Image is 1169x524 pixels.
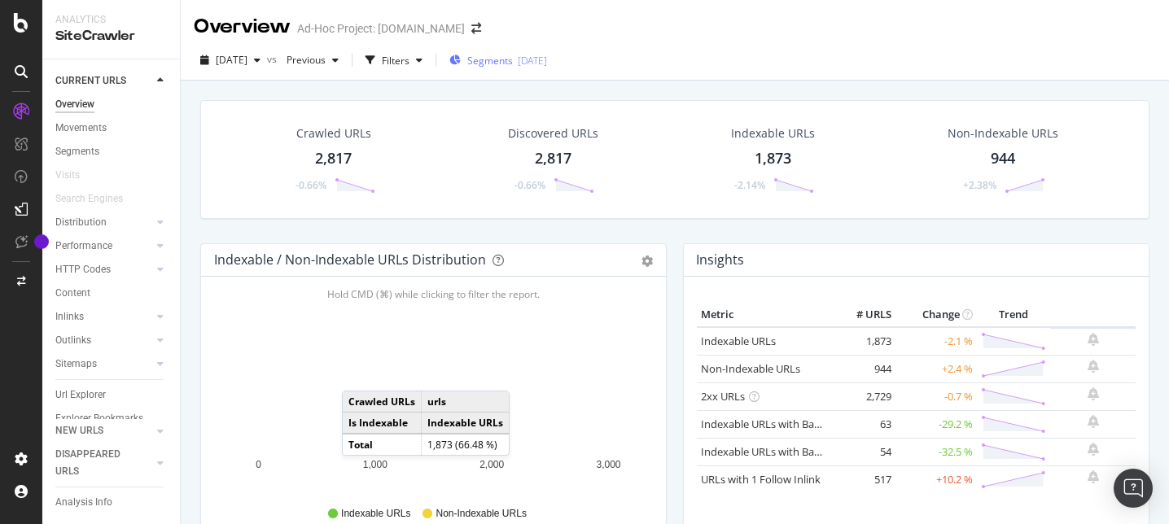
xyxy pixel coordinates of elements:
text: 3,000 [596,459,620,470]
a: Movements [55,120,169,137]
a: Content [55,285,169,302]
a: HTTP Codes [55,261,152,278]
td: Indexable URLs [422,413,510,434]
div: Movements [55,120,107,137]
a: Overview [55,96,169,113]
div: HTTP Codes [55,261,111,278]
div: SiteCrawler [55,27,167,46]
div: Distribution [55,214,107,231]
text: 1,000 [363,459,387,470]
div: [DATE] [518,54,547,68]
td: 54 [830,438,895,465]
th: Metric [697,303,830,327]
div: Crawled URLs [296,125,371,142]
h4: Insights [696,249,744,271]
div: -2.14% [734,178,765,192]
div: Sitemaps [55,356,97,373]
a: Segments [55,143,169,160]
div: +2.38% [963,178,996,192]
td: -32.5 % [895,438,977,465]
span: Indexable URLs [341,507,410,521]
td: 1,873 (66.48 %) [422,434,510,455]
div: DISAPPEARED URLS [55,446,138,480]
span: Segments [467,54,513,68]
div: Inlinks [55,308,84,325]
a: Sitemaps [55,356,152,373]
button: [DATE] [194,47,267,73]
div: Overview [55,96,94,113]
td: Crawled URLs [343,391,422,413]
div: Outlinks [55,332,91,349]
div: bell-plus [1088,387,1099,400]
div: Tooltip anchor [34,234,49,249]
td: urls [422,391,510,413]
a: Visits [55,167,96,184]
a: 2xx URLs [701,389,745,404]
a: Distribution [55,214,152,231]
a: Url Explorer [55,386,169,404]
div: bell-plus [1088,333,1099,346]
a: CURRENT URLS [55,72,152,90]
span: Previous [280,53,326,67]
button: Segments[DATE] [443,47,554,73]
div: Open Intercom Messenger [1114,469,1153,508]
div: Indexable / Non-Indexable URLs Distribution [214,251,486,268]
div: Content [55,285,90,302]
td: Total [343,434,422,455]
a: Indexable URLs with Bad H1 [701,417,837,431]
a: Performance [55,238,152,255]
td: -0.7 % [895,382,977,410]
td: 1,873 [830,327,895,356]
div: Ad-Hoc Project: [DOMAIN_NAME] [297,20,465,37]
a: NEW URLS [55,422,152,439]
div: Search Engines [55,190,123,207]
div: Performance [55,238,112,255]
td: Is Indexable [343,413,422,434]
text: 0 [256,459,261,470]
div: 1,873 [755,148,791,169]
a: Analysis Info [55,494,169,511]
td: -29.2 % [895,410,977,438]
div: Explorer Bookmarks [55,410,143,427]
a: Outlinks [55,332,152,349]
div: Segments [55,143,99,160]
div: 2,817 [535,148,571,169]
div: Url Explorer [55,386,106,404]
div: Non-Indexable URLs [948,125,1058,142]
div: gear [641,255,653,267]
div: bell-plus [1088,470,1099,483]
a: URLs with 1 Follow Inlink [701,472,821,487]
div: Filters [382,54,409,68]
div: CURRENT URLS [55,72,126,90]
span: Non-Indexable URLs [436,507,526,521]
div: -0.66% [296,178,326,192]
td: +10.2 % [895,465,977,493]
span: 2025 Sep. 1st [216,53,247,67]
div: 944 [991,148,1015,169]
td: 2,729 [830,382,895,410]
a: Non-Indexable URLs [701,361,800,376]
div: Visits [55,167,80,184]
td: 517 [830,465,895,493]
div: 2,817 [315,148,352,169]
div: NEW URLS [55,422,103,439]
div: bell-plus [1088,415,1099,428]
svg: A chart. [214,303,653,491]
div: Indexable URLs [731,125,815,142]
td: 944 [830,355,895,382]
div: bell-plus [1088,360,1099,373]
a: Indexable URLs [701,334,776,348]
th: # URLS [830,303,895,327]
div: Overview [194,13,291,41]
td: +2.4 % [895,355,977,382]
th: Trend [977,303,1050,327]
a: Indexable URLs with Bad Description [701,444,878,459]
div: Analysis Info [55,494,112,511]
a: Inlinks [55,308,152,325]
div: bell-plus [1088,443,1099,456]
th: Change [895,303,977,327]
div: -0.66% [514,178,545,192]
div: Discovered URLs [508,125,598,142]
a: DISAPPEARED URLS [55,446,152,480]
